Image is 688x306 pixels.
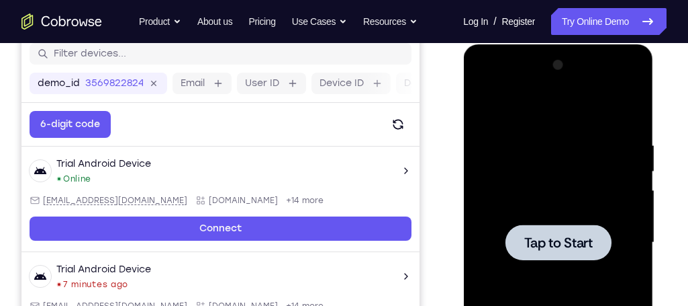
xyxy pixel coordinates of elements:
[139,8,181,35] button: Product
[383,80,444,93] label: Device name
[463,8,488,35] a: Log In
[363,8,417,35] button: Resources
[36,181,39,184] div: New devices found.
[159,80,183,93] label: Email
[8,220,390,244] a: Connect
[42,180,148,216] button: Tap to Start
[197,8,232,35] a: About us
[36,286,39,289] div: Last seen
[21,13,102,30] a: Go to the home page
[493,13,496,30] span: /
[16,80,58,93] label: demo_id
[8,114,89,141] button: 6-digit code
[35,161,130,174] div: Trial Android Device
[502,8,535,35] a: Register
[187,198,256,209] span: Cobrowse.io
[60,192,129,205] span: Tap to Start
[8,198,166,209] div: Email
[298,80,342,93] label: Device ID
[363,114,390,141] button: Refresh
[42,282,107,293] time: Thu Aug 28 2025 08:37:28 GMT+0300 (Eastern European Summer Time)
[35,177,70,188] div: Online
[224,80,258,93] label: User ID
[21,198,166,209] span: android@example.com
[32,8,105,30] h1: Connect
[32,50,382,64] input: Filter devices...
[248,8,275,35] a: Pricing
[264,198,302,209] span: +14 more
[292,8,347,35] button: Use Cases
[551,8,667,35] a: Try Online Demo
[35,266,130,280] div: Trial Android Device
[174,198,256,209] div: App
